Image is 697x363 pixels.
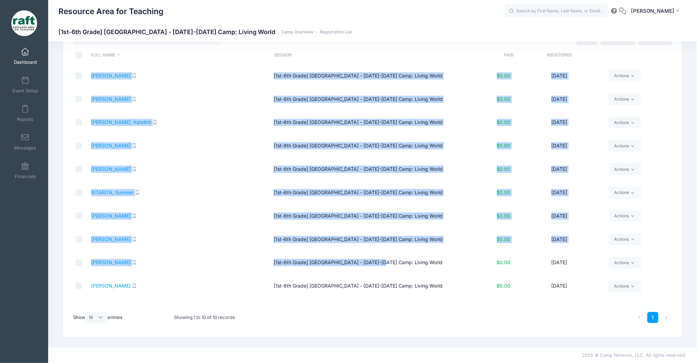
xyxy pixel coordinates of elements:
a: Registration List [320,30,352,35]
span: $0.00 [497,73,511,79]
a: Dashboard [9,44,42,68]
i: SMS enabled [132,260,137,265]
a: Actions [609,280,641,292]
select: Showentries [85,312,108,323]
i: SMS enabled [132,97,137,101]
a: Actions [609,210,641,222]
a: Reports [9,101,42,125]
span: $0.00 [497,236,511,242]
h1: [1st-6th Grade] [GEOGRAPHIC_DATA] - [DATE]-[DATE] Camp: Living World [58,28,352,35]
a: Actions [609,117,641,128]
a: 1 [647,312,659,323]
td: [DATE] [514,158,605,181]
td: [1st-6th Grade] [GEOGRAPHIC_DATA] - [DATE]-[DATE] Camp: Living World [271,205,453,228]
i: SMS enabled [153,120,157,124]
span: $0.00 [497,119,511,125]
td: [1st-6th Grade] [GEOGRAPHIC_DATA] - [DATE]-[DATE] Camp: Living World [271,228,453,251]
i: SMS enabled [135,190,140,195]
span: $0.00 [497,166,511,172]
td: [DATE] [514,111,605,134]
span: Financials [15,174,36,179]
th: Registered: activate to sort column ascending [514,46,605,64]
a: [PERSON_NAME] [91,166,131,172]
button: [PERSON_NAME] [627,3,687,19]
i: SMS enabled [132,73,137,78]
td: [1st-6th Grade] [GEOGRAPHIC_DATA] - [DATE]-[DATE] Camp: Living World [271,64,453,88]
td: [1st-6th Grade] [GEOGRAPHIC_DATA] - [DATE]-[DATE] Camp: Living World [271,134,453,158]
a: [PERSON_NAME] [91,143,131,148]
td: [DATE] [514,64,605,88]
span: $0.00 [497,143,511,148]
th: Session: activate to sort column ascending [271,46,453,64]
a: Actions [609,93,641,105]
th: Paid: activate to sort column ascending [453,46,514,64]
td: [DATE] [514,181,605,205]
span: $0.00 [497,96,511,102]
img: Resource Area for Teaching [11,10,37,36]
td: [1st-6th Grade] [GEOGRAPHIC_DATA] - [DATE]-[DATE] Camp: Living World [271,251,453,274]
td: [1st-6th Grade] [GEOGRAPHIC_DATA] - [DATE]-[DATE] Camp: Living World [271,88,453,111]
span: Event Setup [12,88,38,94]
a: Financials [9,158,42,183]
a: [PERSON_NAME], Katelinh [91,119,151,125]
span: $0.00 [497,259,511,265]
div: Showing 1 to 10 of 10 records [174,310,235,325]
a: [PERSON_NAME] [91,96,131,102]
a: Messages [9,130,42,154]
a: Event Setup [9,73,42,97]
td: [DATE] [514,88,605,111]
a: [PERSON_NAME] [91,283,131,289]
a: [PERSON_NAME] [91,73,131,79]
td: [1st-6th Grade] [GEOGRAPHIC_DATA] - [DATE]-[DATE] Camp: Living World [271,158,453,181]
input: Search by First Name, Last Name, or Email... [505,4,608,18]
span: Reports [17,116,33,122]
label: Show entries [73,312,123,323]
td: [DATE] [514,205,605,228]
a: Camp Overview [281,30,313,35]
a: Actions [609,234,641,245]
td: [DATE] [514,251,605,274]
a: Actions [609,257,641,269]
span: $0.00 [497,189,511,195]
span: 2025 © Camp Network, LLC. All rights reserved. [582,352,687,358]
i: SMS enabled [132,237,137,241]
td: [DATE] [514,274,605,298]
a: Actions [609,163,641,175]
span: Dashboard [14,59,37,65]
td: [1st-6th Grade] [GEOGRAPHIC_DATA] - [DATE]-[DATE] Camp: Living World [271,274,453,298]
td: [DATE] [514,134,605,158]
i: SMS enabled [132,143,137,148]
a: [PERSON_NAME] [91,213,131,219]
h1: Resource Area for Teaching [58,3,163,19]
a: [PERSON_NAME] [91,259,131,265]
th: Full Name: activate to sort column descending [88,46,271,64]
i: SMS enabled [132,214,137,218]
a: RITARITA, Summer [91,189,134,195]
span: $0.00 [497,283,511,289]
td: [1st-6th Grade] [GEOGRAPHIC_DATA] - [DATE]-[DATE] Camp: Living World [271,181,453,205]
a: Actions [609,70,641,82]
span: $0.00 [497,213,511,219]
a: Actions [609,187,641,198]
i: SMS enabled [132,167,137,171]
a: Actions [609,140,641,152]
span: Messages [14,145,36,151]
td: [1st-6th Grade] [GEOGRAPHIC_DATA] - [DATE]-[DATE] Camp: Living World [271,111,453,134]
a: [PERSON_NAME] [91,236,131,242]
i: SMS enabled [132,283,137,288]
td: [DATE] [514,228,605,251]
span: [PERSON_NAME] [631,7,674,15]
